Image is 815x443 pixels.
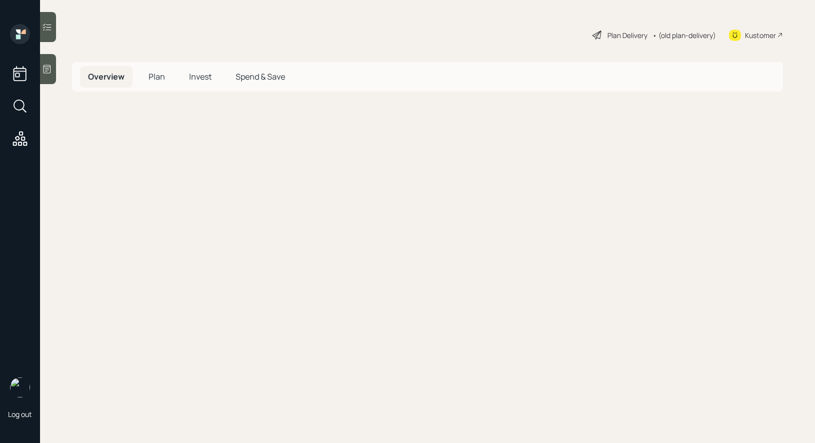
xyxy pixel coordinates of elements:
div: Kustomer [745,30,776,41]
span: Overview [88,71,125,82]
span: Plan [149,71,165,82]
div: Plan Delivery [607,30,647,41]
span: Invest [189,71,212,82]
div: Log out [8,409,32,419]
img: treva-nostdahl-headshot.png [10,377,30,397]
div: • (old plan-delivery) [652,30,716,41]
span: Spend & Save [236,71,285,82]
